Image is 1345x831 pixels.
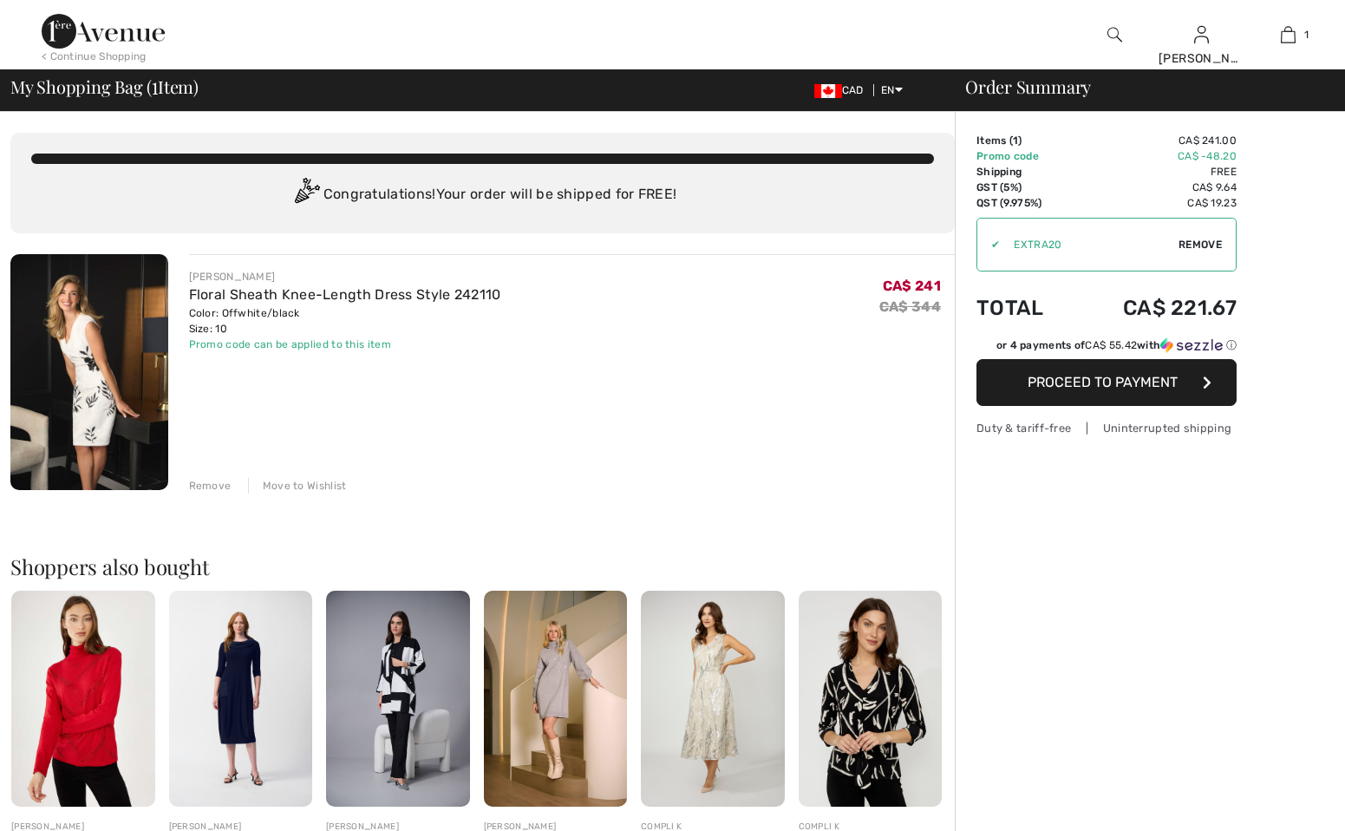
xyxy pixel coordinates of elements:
div: Duty & tariff-free | Uninterrupted shipping [976,420,1237,436]
img: 1ère Avenue [42,14,165,49]
img: My Info [1194,24,1209,45]
input: Promo code [1000,219,1179,271]
a: Floral Sheath Knee-Length Dress Style 242110 [189,286,501,303]
td: CA$ 241.00 [1073,133,1237,148]
img: Knotted V-Neck Pullover Style 34060 [799,591,943,806]
span: Proceed to Payment [1028,374,1178,390]
s: CA$ 344 [879,298,941,315]
td: CA$ 19.23 [1073,195,1237,211]
div: Promo code can be applied to this item [189,337,501,352]
img: High Neck Abstract Pullover Style 244653U [11,591,155,806]
div: ✔ [977,237,1000,252]
img: Floral Sheath Knee-Length Dress Style 242110 [10,254,168,490]
div: Remove [189,478,232,494]
h2: Shoppers also bought [10,556,955,577]
div: Congratulations! Your order will be shipped for FREE! [31,178,934,213]
div: or 4 payments of with [996,337,1237,353]
img: Mini Turtleneck Sweater Dress Style 254931 [484,591,628,806]
span: My Shopping Bag ( Item) [10,78,199,95]
div: [PERSON_NAME] [1159,49,1244,68]
div: Color: Offwhite/black Size: 10 [189,305,501,337]
img: Abstract V-Neck Midi Dress Style 50104 [641,591,785,806]
img: My Bag [1281,24,1296,45]
td: Total [976,278,1073,337]
span: 1 [1304,27,1309,43]
td: CA$ 221.67 [1073,278,1237,337]
span: CA$ 241 [883,278,941,294]
img: Sezzle [1160,337,1223,353]
td: CA$ 9.64 [1073,180,1237,195]
img: Midi Shift Dress with Pockets Style 251198 [169,591,313,806]
img: Congratulation2.svg [289,178,323,213]
td: GST (5%) [976,180,1073,195]
td: QST (9.975%) [976,195,1073,211]
button: Proceed to Payment [976,359,1237,406]
td: Items ( ) [976,133,1073,148]
span: EN [881,84,903,96]
div: Move to Wishlist [248,478,347,494]
div: [PERSON_NAME] [189,269,501,285]
span: 1 [1013,134,1018,147]
span: CAD [814,84,871,96]
div: or 4 payments ofCA$ 55.42withSezzle Click to learn more about Sezzle [976,337,1237,359]
div: < Continue Shopping [42,49,147,64]
td: CA$ -48.20 [1073,148,1237,164]
td: Promo code [976,148,1073,164]
img: Abstract Collarless Long-Sleeve Top Style 253901 [326,591,470,806]
td: Shipping [976,164,1073,180]
span: Remove [1179,237,1222,252]
img: search the website [1107,24,1122,45]
td: Free [1073,164,1237,180]
a: 1 [1245,24,1330,45]
div: Order Summary [944,78,1335,95]
span: 1 [152,74,158,96]
a: Sign In [1194,26,1209,43]
img: Canadian Dollar [814,84,842,98]
span: CA$ 55.42 [1085,339,1137,351]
